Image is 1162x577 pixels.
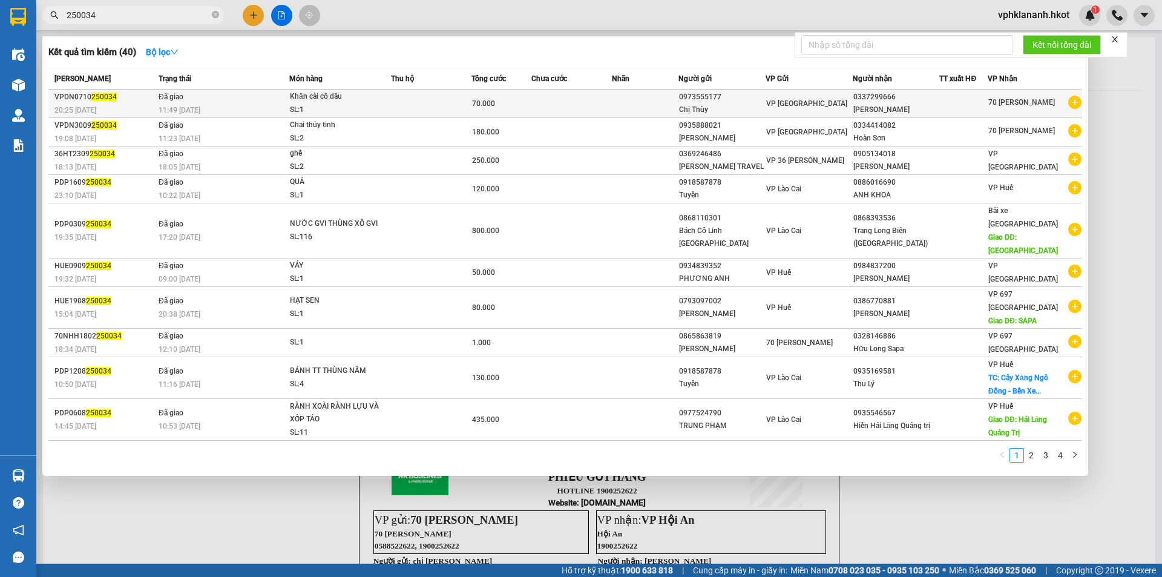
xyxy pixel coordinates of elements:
span: plus-circle [1068,124,1082,137]
div: QUẢ [290,176,381,189]
span: 18:05 [DATE] [159,163,200,171]
div: SL: 116 [290,231,381,244]
span: TC: Cây Xăng Ngô Đồng - Bến Xe... [988,374,1048,395]
div: RÀNH XOÀI RÀNH LỰU VÀ XỐP TÁO [290,400,381,426]
span: 50.000 [472,268,495,277]
span: plus-circle [1068,370,1082,383]
span: Đã giao [159,367,183,375]
div: [PERSON_NAME] [679,343,765,355]
div: SL: 1 [290,308,381,321]
span: VP Huế [766,303,791,312]
div: 0337299666 [853,91,939,104]
span: VP 36 [PERSON_NAME] [766,156,844,165]
div: Hữu Long Sapa [853,343,939,355]
a: 2 [1025,449,1038,462]
div: SL: 1 [290,104,381,117]
div: [PERSON_NAME] [679,308,765,320]
a: 3 [1039,449,1052,462]
span: down [170,48,179,56]
div: TRUNG PHẠM [679,420,765,432]
span: 250034 [96,332,122,340]
span: VP [GEOGRAPHIC_DATA] [766,128,847,136]
span: 250034 [86,178,111,186]
div: 0369246486 [679,148,765,160]
div: 0868393536 [853,212,939,225]
div: Khăn cài cô dâu [290,90,381,104]
div: SL: 4 [290,378,381,391]
div: 0973555177 [679,91,765,104]
span: 18:34 [DATE] [54,345,96,354]
div: 0386770881 [853,295,939,308]
div: Tuyển [679,378,765,391]
div: PDP0309 [54,218,155,231]
div: Hoàn Sơn [853,132,939,145]
span: search [50,11,59,19]
span: Đã giao [159,220,183,228]
div: 0328146886 [853,330,939,343]
div: HUE0909 [54,260,155,272]
span: 10:22 [DATE] [159,191,200,200]
img: warehouse-icon [12,109,25,122]
span: VP [GEOGRAPHIC_DATA] [766,99,847,108]
span: 120.000 [472,185,499,193]
span: plus-circle [1068,300,1082,313]
span: 70 [PERSON_NAME] [766,338,833,347]
span: 23:10 [DATE] [54,191,96,200]
span: plus-circle [1068,223,1082,236]
span: 19:35 [DATE] [54,233,96,242]
a: 1 [1010,449,1023,462]
div: Chị Thùy [679,104,765,116]
div: VÁY [290,259,381,272]
div: 0935888021 [679,119,765,132]
div: 0865863819 [679,330,765,343]
span: 250034 [86,409,111,417]
span: [PERSON_NAME] [54,74,111,83]
span: Nhãn [612,74,629,83]
span: 250034 [86,297,111,305]
strong: CHUYỂN PHÁT NHANH HK BUSLINES [11,10,94,49]
div: VPDN0710 [54,91,155,104]
span: 250034 [86,262,111,270]
span: message [13,552,24,563]
span: left [999,451,1006,458]
span: 09:00 [DATE] [159,275,200,283]
div: Thu Lý [853,378,939,391]
span: Bãi xe [GEOGRAPHIC_DATA] [988,206,1058,228]
span: Đã giao [159,409,183,417]
div: SL: 2 [290,132,381,145]
span: Đã giao [159,297,183,305]
span: Món hàng [289,74,323,83]
div: PDP1609 [54,176,155,189]
button: Kết nối tổng đài [1023,35,1101,54]
span: 11:49 [DATE] [159,106,200,114]
span: 250034 [91,93,117,101]
span: 19:32 [DATE] [54,275,96,283]
div: SL: 1 [290,336,381,349]
img: warehouse-icon [12,48,25,61]
span: Kết nối tổng đài [1032,38,1091,51]
span: 250034 [91,121,117,130]
span: VP [GEOGRAPHIC_DATA] [988,150,1058,171]
span: Người nhận [853,74,892,83]
span: plus-circle [1068,265,1082,278]
span: ↔ [GEOGRAPHIC_DATA] [10,71,101,90]
div: 0793097002 [679,295,765,308]
div: HUE1908 [54,295,155,308]
li: 2 [1024,448,1039,463]
span: Người gửi [678,74,712,83]
div: Bách Cổ Linh [GEOGRAPHIC_DATA] [679,225,765,250]
img: warehouse-icon [12,79,25,91]
div: [PERSON_NAME] [853,160,939,173]
span: close [1111,35,1119,44]
span: plus-circle [1068,181,1082,194]
div: 0935169581 [853,365,939,378]
span: 11:23 [DATE] [159,134,200,143]
div: BÁNH TT THÙNG NẤM [290,364,381,378]
span: 1.000 [472,338,491,347]
div: Hiền Hải Lăng Quảng trị [853,420,939,432]
span: 250034 [86,220,111,228]
div: [PERSON_NAME] [853,104,939,116]
span: 10:50 [DATE] [54,380,96,389]
span: 250.000 [472,156,499,165]
span: 11:16 [DATE] [159,380,200,389]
